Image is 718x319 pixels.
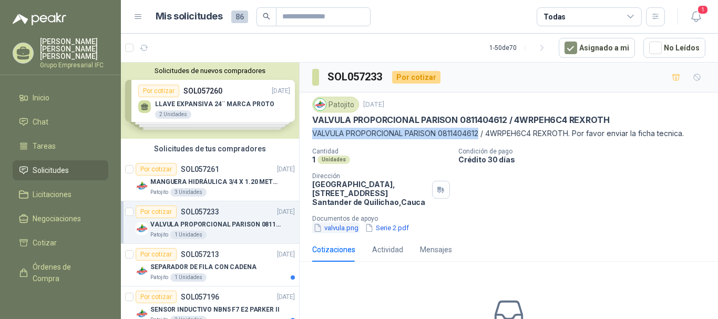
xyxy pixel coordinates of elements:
span: Solicitudes [33,164,69,176]
a: Chat [13,112,108,132]
p: [DATE] [363,100,384,110]
span: Negociaciones [33,213,81,224]
a: Licitaciones [13,184,108,204]
button: 1 [686,7,705,26]
div: Por cotizar [136,163,177,176]
p: [DATE] [277,207,295,217]
p: Patojito [150,273,168,282]
p: Condición de pago [458,148,714,155]
p: SOL057196 [181,293,219,301]
p: Grupo Empresarial IFC [40,62,108,68]
span: 1 [697,5,709,15]
a: Negociaciones [13,209,108,229]
a: Órdenes de Compra [13,257,108,289]
span: Inicio [33,92,49,104]
p: Dirección [312,172,428,180]
a: Por cotizarSOL057213[DATE] Company LogoSEPARADOR DE FILA CON CADENAPatojito1 Unidades [121,244,299,286]
div: 1 - 50 de 70 [489,39,550,56]
p: Crédito 30 días [458,155,714,164]
h1: Mis solicitudes [156,9,223,24]
button: No Leídos [643,38,705,58]
a: Cotizar [13,233,108,253]
div: Por cotizar [136,205,177,218]
div: Todas [543,11,566,23]
p: [DATE] [277,250,295,260]
button: Serie 2.pdf [364,222,410,233]
div: Por cotizar [136,291,177,303]
a: Solicitudes [13,160,108,180]
h3: SOL057233 [327,69,384,85]
span: Órdenes de Compra [33,261,98,284]
img: Logo peakr [13,13,66,25]
p: Patojito [150,231,168,239]
button: Solicitudes de nuevos compradores [125,67,295,75]
p: VALVULA PROPORCIONAL PARISON 0811404612 / 4WRPEH6C4 REXROTH. Por favor enviar la ficha tecnica. [312,128,705,139]
p: SOL057213 [181,251,219,258]
p: SOL057261 [181,166,219,173]
p: [GEOGRAPHIC_DATA], [STREET_ADDRESS] Santander de Quilichao , Cauca [312,180,428,207]
div: Cotizaciones [312,244,355,255]
p: [PERSON_NAME] [PERSON_NAME] [PERSON_NAME] [40,38,108,60]
div: Por cotizar [392,71,440,84]
p: SEPARADOR DE FILA CON CADENA [150,262,257,272]
div: Mensajes [420,244,452,255]
p: [DATE] [277,292,295,302]
div: 1 Unidades [170,231,207,239]
img: Company Logo [136,222,148,235]
span: Licitaciones [33,189,71,200]
p: SOL057233 [181,208,219,215]
img: Company Logo [136,180,148,192]
div: 3 Unidades [170,188,207,197]
span: Tareas [33,140,56,152]
div: Por cotizar [136,248,177,261]
button: valvula.png [312,222,360,233]
div: Solicitudes de nuevos compradoresPor cotizarSOL057260[DATE] LLAVE EXPANSIVA 24¨ MARCA PROTO2 Unid... [121,63,299,139]
p: SENSOR INDUCTIVO NBN5 F7 E2 PARKER II [150,305,280,315]
p: Patojito [150,188,168,197]
div: 1 Unidades [170,273,207,282]
p: [DATE] [277,164,295,174]
img: Company Logo [314,99,326,110]
span: Cotizar [33,237,57,249]
button: Asignado a mi [559,38,635,58]
a: Por cotizarSOL057261[DATE] Company LogoMANGUERA HIDRÁULICA 3/4 X 1.20 METROS DE LONGITUD HR-HR-AC... [121,159,299,201]
p: VALVULA PROPORCIONAL PARISON 0811404612 / 4WRPEH6C4 REXROTH [312,115,609,126]
p: 1 [312,155,315,164]
img: Company Logo [136,265,148,277]
p: Documentos de apoyo [312,215,714,222]
p: VALVULA PROPORCIONAL PARISON 0811404612 / 4WRPEH6C4 REXROTH [150,220,281,230]
a: Por cotizarSOL057233[DATE] Company LogoVALVULA PROPORCIONAL PARISON 0811404612 / 4WRPEH6C4 REXROT... [121,201,299,244]
a: Inicio [13,88,108,108]
div: Actividad [372,244,403,255]
p: MANGUERA HIDRÁULICA 3/4 X 1.20 METROS DE LONGITUD HR-HR-ACOPLADA [150,177,281,187]
div: Solicitudes de tus compradores [121,139,299,159]
div: Unidades [317,156,350,164]
a: Tareas [13,136,108,156]
span: search [263,13,270,20]
p: Cantidad [312,148,450,155]
div: Patojito [312,97,359,112]
a: Remisiones [13,293,108,313]
span: 86 [231,11,248,23]
span: Chat [33,116,48,128]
